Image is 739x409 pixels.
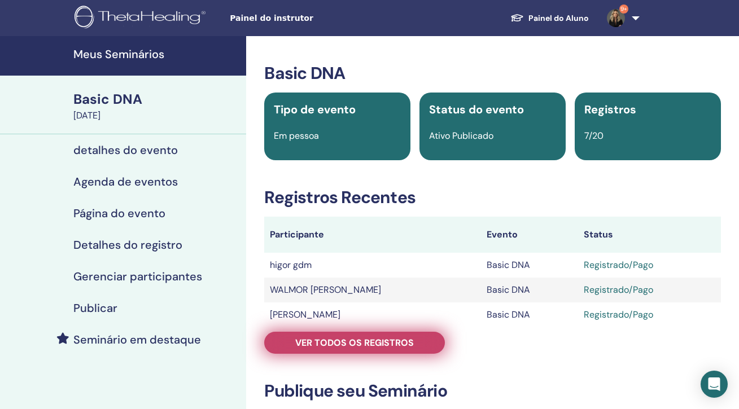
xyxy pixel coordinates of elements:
div: Registrado/Pago [584,258,715,272]
a: Basic DNA[DATE] [67,90,246,122]
h4: Detalhes do registro [73,238,182,252]
img: logo.png [75,6,209,31]
span: Ativo Publicado [429,130,493,142]
th: Evento [481,217,578,253]
td: [PERSON_NAME] [264,302,481,327]
div: Registrado/Pago [584,308,715,322]
span: 7/20 [584,130,604,142]
td: higor gdm [264,253,481,278]
th: Participante [264,217,481,253]
span: Painel do instrutor [230,12,399,24]
td: Basic DNA [481,253,578,278]
td: Basic DNA [481,302,578,327]
span: Ver todos os registros [295,337,414,349]
div: Basic DNA [73,90,239,109]
span: 9+ [619,5,628,14]
span: Em pessoa [274,130,319,142]
div: [DATE] [73,109,239,122]
img: default.jpg [607,9,625,27]
a: Painel do Aluno [501,8,598,29]
h3: Basic DNA [264,63,721,83]
h4: Meus Seminários [73,47,239,61]
td: WALMOR [PERSON_NAME] [264,278,481,302]
span: Status do evento [429,102,524,117]
h4: Agenda de eventos [73,175,178,188]
div: Open Intercom Messenger [701,371,728,398]
div: Registrado/Pago [584,283,715,297]
a: Ver todos os registros [264,332,445,354]
h4: Publicar [73,301,117,315]
h4: Página do evento [73,206,165,220]
h4: Gerenciar participantes [73,270,202,283]
h4: detalhes do evento [73,143,178,157]
h4: Seminário em destaque [73,333,201,346]
img: graduation-cap-white.svg [510,13,524,23]
span: Tipo de evento [274,102,356,117]
h3: Publique seu Seminário [264,381,721,401]
h3: Registros Recentes [264,187,721,208]
th: Status [578,217,721,253]
span: Registros [584,102,636,117]
td: Basic DNA [481,278,578,302]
